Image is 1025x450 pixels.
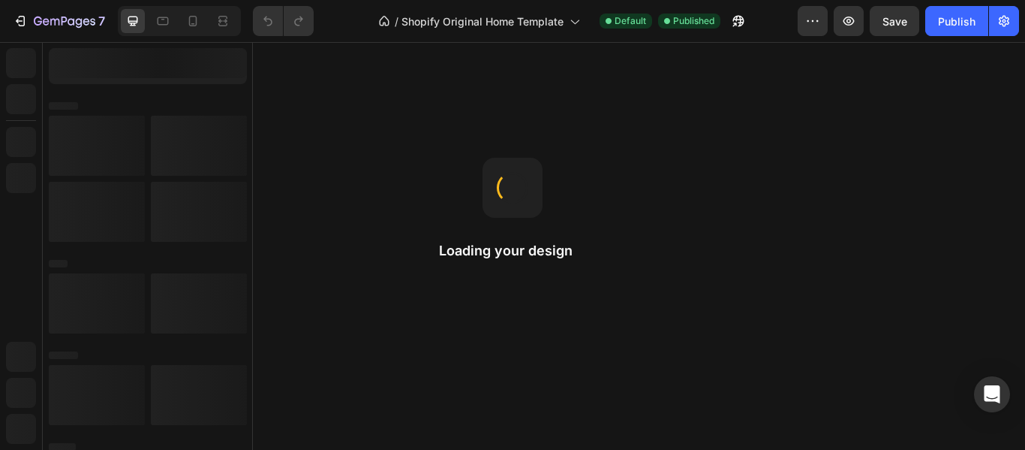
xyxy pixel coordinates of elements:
div: Publish [938,14,975,29]
span: Save [882,15,907,28]
h2: Loading your design [439,242,586,260]
button: Save [870,6,919,36]
span: / [395,14,398,29]
div: Open Intercom Messenger [974,376,1010,412]
div: Undo/Redo [253,6,314,36]
span: Published [673,14,714,28]
button: Publish [925,6,988,36]
button: 7 [6,6,112,36]
p: 7 [98,12,105,30]
span: Default [615,14,646,28]
span: Shopify Original Home Template [401,14,564,29]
